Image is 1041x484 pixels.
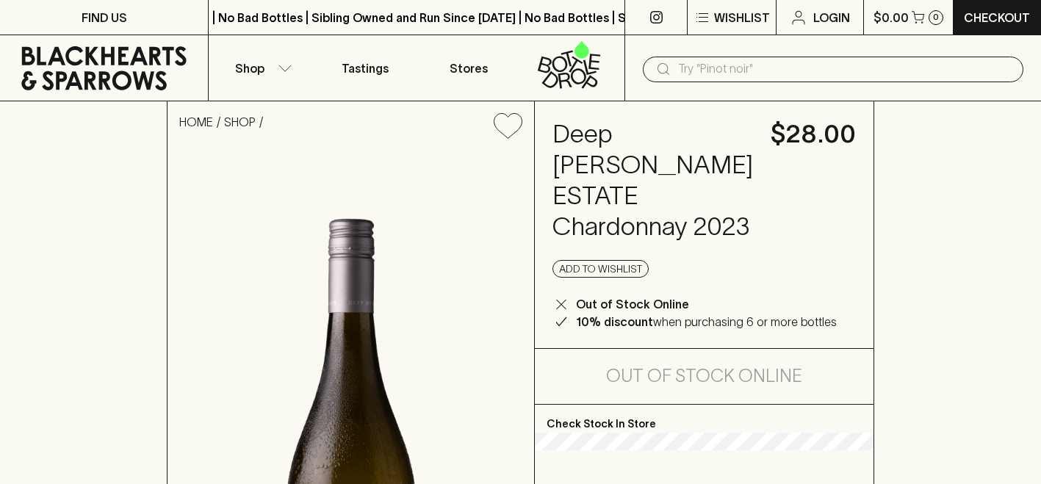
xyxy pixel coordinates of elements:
a: SHOP [224,115,256,129]
p: Checkout [964,9,1030,26]
p: Check Stock In Store [535,405,873,433]
p: Tastings [342,59,389,77]
a: Tastings [313,35,417,101]
a: Stores [417,35,520,101]
p: when purchasing 6 or more bottles [576,313,837,331]
p: Out of Stock Online [576,295,689,313]
p: Login [813,9,850,26]
a: HOME [179,115,213,129]
button: Add to wishlist [488,107,528,145]
p: Wishlist [714,9,770,26]
h4: Deep [PERSON_NAME] ESTATE Chardonnay 2023 [552,119,753,242]
p: 0 [933,13,939,21]
p: FIND US [82,9,127,26]
p: Stores [450,59,488,77]
b: 10% discount [576,315,653,328]
p: Shop [235,59,264,77]
h5: Out of Stock Online [606,364,802,388]
p: $0.00 [873,9,909,26]
button: Add to wishlist [552,260,649,278]
h4: $28.00 [771,119,856,150]
button: Shop [209,35,312,101]
input: Try "Pinot noir" [678,57,1012,81]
